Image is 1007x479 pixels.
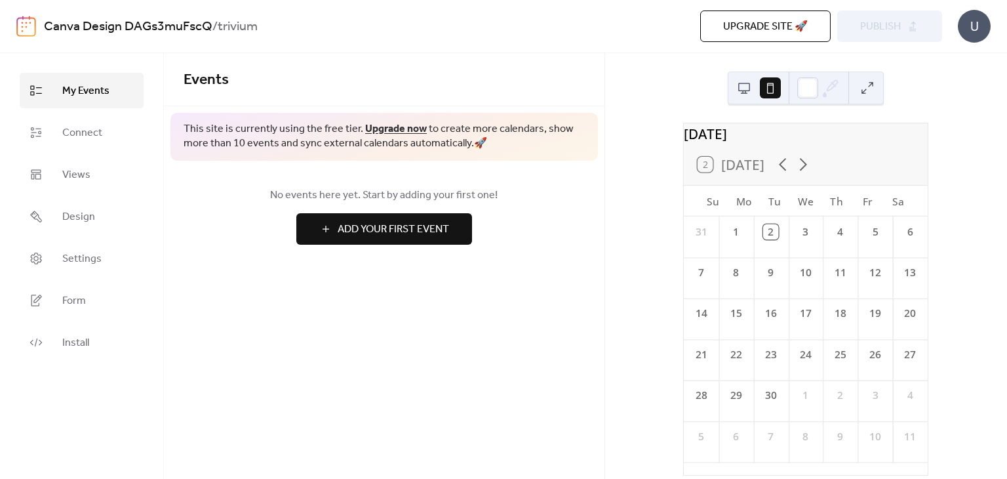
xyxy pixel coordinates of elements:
div: 7 [694,265,709,280]
div: 22 [728,347,743,362]
div: 31 [694,224,709,239]
a: Design [20,199,144,234]
a: My Events [20,73,144,108]
div: 2 [763,224,778,239]
div: 28 [694,388,709,403]
div: 20 [903,306,918,322]
a: Settings [20,241,144,276]
div: 3 [868,388,883,403]
a: Canva Design DAGs3muFscQ [44,14,212,39]
div: 6 [903,224,918,239]
span: Upgrade site 🚀 [723,19,808,35]
div: 5 [694,429,709,444]
div: 18 [833,306,848,322]
button: Upgrade site 🚀 [700,10,831,42]
div: 23 [763,347,778,362]
div: 4 [833,224,848,239]
div: Su [698,186,728,217]
div: 5 [868,224,883,239]
a: Form [20,283,144,318]
a: Connect [20,115,144,150]
div: 12 [868,265,883,280]
div: 1 [799,388,814,403]
button: Add Your First Event [296,213,472,245]
b: / [212,14,218,39]
img: logo [16,16,36,37]
div: 15 [728,306,743,322]
div: 11 [903,429,918,444]
div: We [791,186,821,217]
div: 29 [728,388,743,403]
div: 9 [763,265,778,280]
div: 8 [799,429,814,444]
div: 14 [694,306,709,322]
div: 21 [694,347,709,362]
div: 16 [763,306,778,322]
div: [DATE] [684,123,928,144]
span: My Events [62,83,109,99]
div: 4 [903,388,918,403]
span: No events here yet. Start by adding your first one! [184,188,585,203]
div: 26 [868,347,883,362]
div: 17 [799,306,814,322]
span: Settings [62,251,102,267]
div: 9 [833,429,848,444]
span: Events [184,66,229,94]
div: 8 [728,265,743,280]
a: Install [20,325,144,360]
div: 10 [868,429,883,444]
span: Add Your First Event [338,222,449,238]
div: 27 [903,347,918,362]
div: Sa [883,186,914,217]
div: Mo [728,186,759,217]
span: Design [62,209,95,225]
a: Views [20,157,144,192]
span: Views [62,167,90,183]
div: 1 [728,224,743,239]
span: Install [62,335,89,351]
div: 25 [833,347,848,362]
span: This site is currently using the free tier. to create more calendars, show more than 10 events an... [184,122,585,152]
span: Connect [62,125,102,141]
div: 19 [868,306,883,322]
div: 11 [833,265,848,280]
div: 7 [763,429,778,444]
div: 6 [728,429,743,444]
div: U [958,10,991,43]
div: 10 [799,265,814,280]
div: Tu [760,186,791,217]
div: 30 [763,388,778,403]
div: 2 [833,388,848,403]
div: 13 [903,265,918,280]
div: 3 [799,224,814,239]
a: Upgrade now [365,119,427,139]
b: trivium [218,14,258,39]
span: Form [62,293,86,309]
a: Add Your First Event [184,213,585,245]
div: Th [821,186,852,217]
div: Fr [852,186,883,217]
div: 24 [799,347,814,362]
